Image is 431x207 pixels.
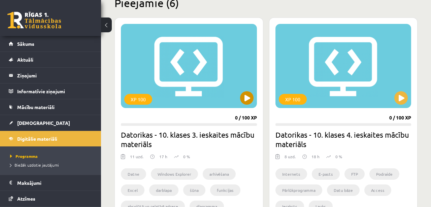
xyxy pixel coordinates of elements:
legend: Maksājumi [17,175,93,191]
a: Sākums [9,36,93,51]
span: Biežāk uzdotie jautājumi [10,162,59,168]
a: [DEMOGRAPHIC_DATA] [9,115,93,131]
li: Pārlūkprogramma [275,184,322,196]
li: funkcijas [210,184,240,196]
span: Digitālie materiāli [17,136,57,142]
li: šūna [183,184,205,196]
a: Ziņojumi [9,68,93,83]
li: Datne [121,168,146,180]
a: Rīgas 1. Tālmācības vidusskola [7,12,61,29]
span: Sākums [17,41,34,47]
legend: Ziņojumi [17,68,93,83]
li: Excel [121,184,144,196]
a: Atzīmes [9,191,93,206]
p: 18 h [311,153,320,160]
span: [DEMOGRAPHIC_DATA] [17,120,70,126]
span: Programma [10,153,38,159]
a: Maksājumi [9,175,93,191]
a: Digitālie materiāli [9,131,93,146]
h2: Datorikas - 10. klases 3. ieskaites mācību materiāls [121,130,257,149]
span: Aktuāli [17,57,33,63]
div: 11 uzd. [130,153,143,164]
legend: Informatīvie ziņojumi [17,83,93,99]
span: Mācību materiāli [17,104,55,110]
a: Programma [10,153,94,159]
li: Podraide [369,168,399,180]
p: 17 h [159,153,167,160]
p: 0 % [335,153,342,160]
a: Aktuāli [9,52,93,67]
a: Biežāk uzdotie jautājumi [10,162,94,168]
li: Internets [275,168,307,180]
li: Access [364,184,391,196]
h2: Datorikas - 10. klases 4. ieskaites mācību materiāls [275,130,411,149]
p: 0 % [183,153,190,160]
li: arhivēšana [203,168,236,180]
div: XP 100 [279,94,307,105]
li: FTP [344,168,365,180]
li: Datu bāze [327,184,360,196]
li: Windows Explorer [151,168,198,180]
li: darblapa [149,184,178,196]
a: Mācību materiāli [9,99,93,115]
a: Informatīvie ziņojumi [9,83,93,99]
div: XP 100 [124,94,152,105]
span: Atzīmes [17,196,35,202]
div: 8 uzd. [285,153,296,164]
li: E-pasts [312,168,340,180]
